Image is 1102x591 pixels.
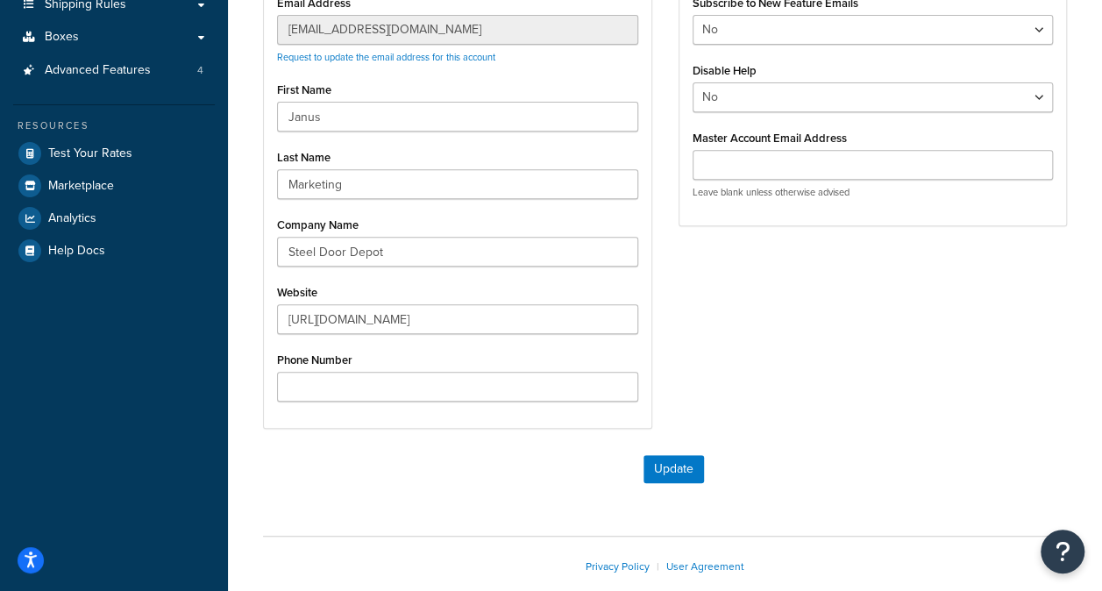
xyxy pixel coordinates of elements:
[277,83,331,96] label: First Name
[13,54,215,87] li: Advanced Features
[48,146,132,161] span: Test Your Rates
[657,559,659,574] span: |
[666,559,744,574] a: User Agreement
[277,151,331,164] label: Last Name
[693,186,1054,199] p: Leave blank unless otherwise advised
[277,50,495,64] a: Request to update the email address for this account
[1041,530,1084,573] button: Open Resource Center
[48,179,114,194] span: Marketplace
[277,218,359,231] label: Company Name
[45,30,79,45] span: Boxes
[277,353,352,367] label: Phone Number
[13,203,215,234] a: Analytics
[45,63,151,78] span: Advanced Features
[48,244,105,259] span: Help Docs
[13,138,215,169] a: Test Your Rates
[586,559,650,574] a: Privacy Policy
[197,63,203,78] span: 4
[643,455,704,483] button: Update
[277,286,317,299] label: Website
[13,54,215,87] a: Advanced Features 4
[13,21,215,53] a: Boxes
[13,170,215,202] a: Marketplace
[13,235,215,267] a: Help Docs
[48,211,96,226] span: Analytics
[693,64,757,77] label: Disable Help
[13,118,215,133] div: Resources
[693,132,847,145] label: Master Account Email Address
